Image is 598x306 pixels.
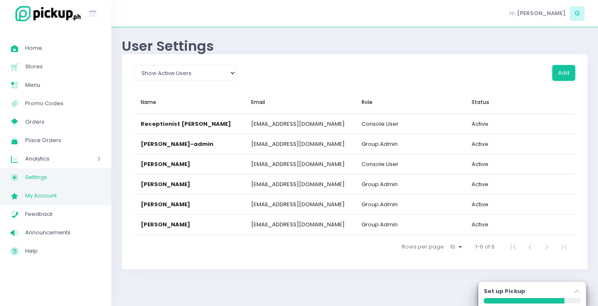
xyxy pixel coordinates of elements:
[10,5,82,23] img: logo
[141,200,190,209] div: [PERSON_NAME]
[509,9,516,18] span: Hi,
[251,200,345,209] div: [EMAIL_ADDRESS][DOMAIN_NAME]
[251,160,345,169] div: [EMAIL_ADDRESS][DOMAIN_NAME]
[25,209,101,220] span: Feedback
[484,287,525,296] label: Set up Pickup
[141,140,213,148] div: [PERSON_NAME]-admin
[141,160,190,169] div: [PERSON_NAME]
[251,180,345,189] div: [EMAIL_ADDRESS][DOMAIN_NAME]
[141,220,190,229] div: [PERSON_NAME]
[472,220,488,229] div: Active
[141,180,190,189] div: [PERSON_NAME]
[555,239,572,255] button: Last Page
[472,100,489,105] div: Status
[251,100,265,105] div: Email
[472,200,488,209] div: Active
[402,243,445,251] span: Rows per page:
[362,180,398,188] span: group admin
[362,120,399,128] span: console user
[472,180,488,189] div: Active
[25,98,101,109] span: Promo Codes
[25,135,101,146] span: Place Orders
[141,120,231,128] div: Receptionist [PERSON_NAME]
[25,246,101,257] span: Help
[522,239,538,255] button: Previous Page
[362,160,399,168] span: console user
[25,80,101,91] span: Menu
[25,190,101,201] span: My Account
[362,200,398,208] span: group admin
[251,220,345,229] div: [EMAIL_ADDRESS][DOMAIN_NAME]
[505,239,522,255] button: First Page
[517,9,566,18] span: [PERSON_NAME]
[570,6,585,21] span: G
[25,117,101,127] span: Orders
[25,61,101,72] span: Stores
[141,100,156,105] div: Name
[362,220,398,228] span: group admin
[122,38,588,54] div: User Settings
[25,153,73,164] span: Analytics
[472,140,488,148] div: Active
[25,227,101,238] span: Announcements
[447,242,465,252] select: Rows per page:
[472,160,488,169] div: Active
[251,120,345,128] div: [EMAIL_ADDRESS][DOMAIN_NAME]
[475,243,495,251] span: 1-6 of 6
[362,100,372,105] div: Role
[472,120,488,128] div: Active
[25,172,101,183] span: Settings
[552,65,575,81] button: Add
[25,43,101,54] span: Home
[362,140,398,148] span: group admin
[538,239,555,255] button: Next Page
[251,140,345,148] div: [EMAIL_ADDRESS][DOMAIN_NAME]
